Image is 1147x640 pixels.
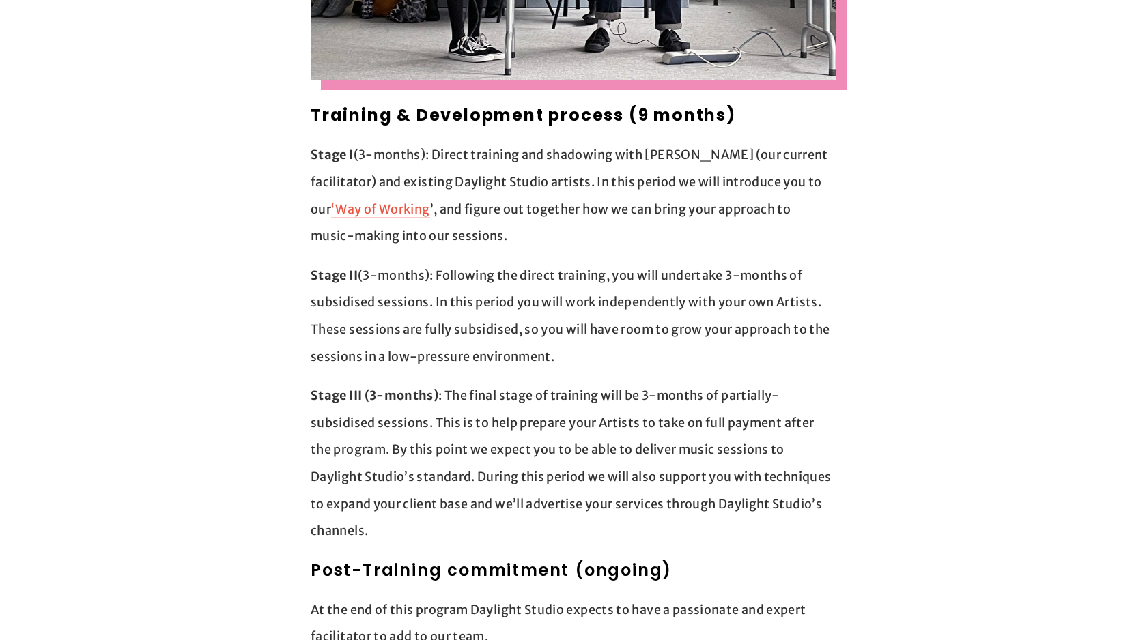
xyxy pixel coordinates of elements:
strong: Stage I [311,147,354,162]
strong: Training & Development process (9 months) [311,104,736,126]
p: (3-months): Following the direct training, you will undertake 3-months of subsidised sessions. In... [311,262,836,370]
h2: Post-Training commitment (ongoing) [311,558,836,583]
p: : The final stage of training will be 3-months of partially-subsidised sessions. This is to help ... [311,382,836,544]
strong: Stage II [311,267,358,283]
p: (3-months): Direct training and shadowing with [PERSON_NAME] (our current facilitator) and existi... [311,141,836,249]
strong: Stage III (3-months) [311,388,438,403]
a: ‘Way of Working [331,201,429,218]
